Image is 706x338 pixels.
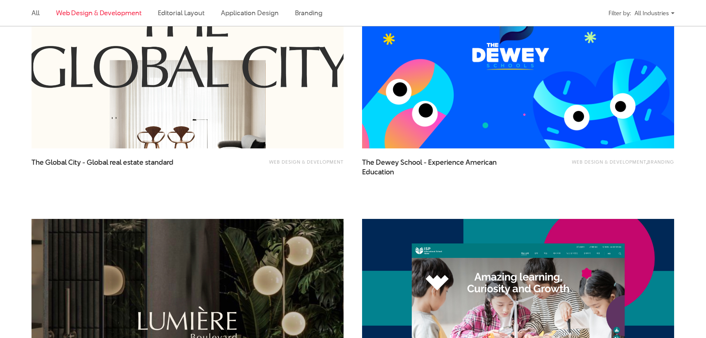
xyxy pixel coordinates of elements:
a: All [32,8,40,17]
a: Application Design [221,8,278,17]
a: Web Design & Development [269,158,344,165]
a: Branding [647,158,674,165]
a: The Global City - Global real estate standard [32,158,180,176]
a: Editorial Layout [158,8,205,17]
a: Branding [295,8,322,17]
a: Web Design & Development [572,158,646,165]
div: All Industries [634,7,674,20]
span: City [68,157,81,167]
span: - [82,157,85,167]
span: Education [362,167,394,177]
span: Global [45,157,67,167]
span: estate [123,157,143,167]
span: Global [87,157,108,167]
span: The [32,157,44,167]
a: Web Design & Development [56,8,142,17]
span: The Dewey School - Experience American [362,158,510,176]
div: Filter by: [609,7,631,20]
a: The Dewey School - Experience AmericanEducation [362,158,510,176]
span: real [110,157,122,167]
div: , [549,158,674,173]
span: standard [145,157,173,167]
